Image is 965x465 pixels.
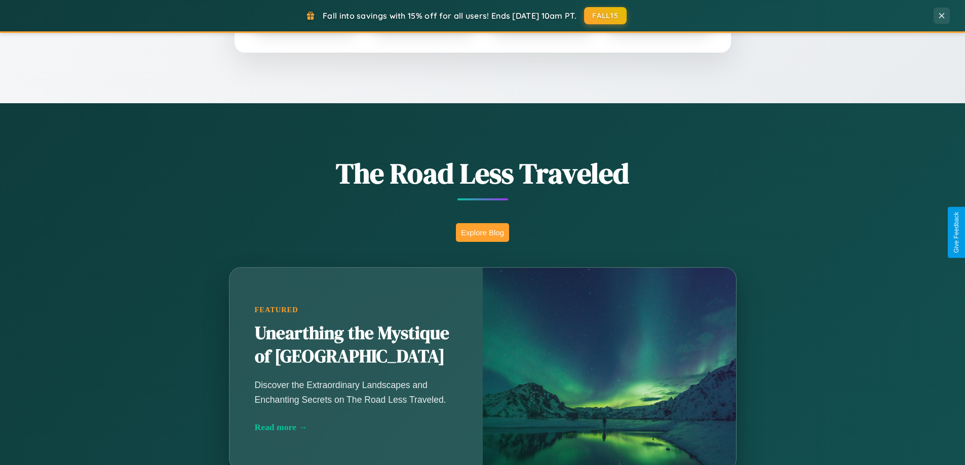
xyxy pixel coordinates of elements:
div: Read more → [255,422,457,433]
div: Featured [255,306,457,314]
span: Fall into savings with 15% off for all users! Ends [DATE] 10am PT. [323,11,576,21]
button: FALL15 [584,7,627,24]
div: Give Feedback [953,212,960,253]
button: Explore Blog [456,223,509,242]
h1: The Road Less Traveled [179,154,787,193]
p: Discover the Extraordinary Landscapes and Enchanting Secrets on The Road Less Traveled. [255,378,457,406]
h2: Unearthing the Mystique of [GEOGRAPHIC_DATA] [255,322,457,368]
